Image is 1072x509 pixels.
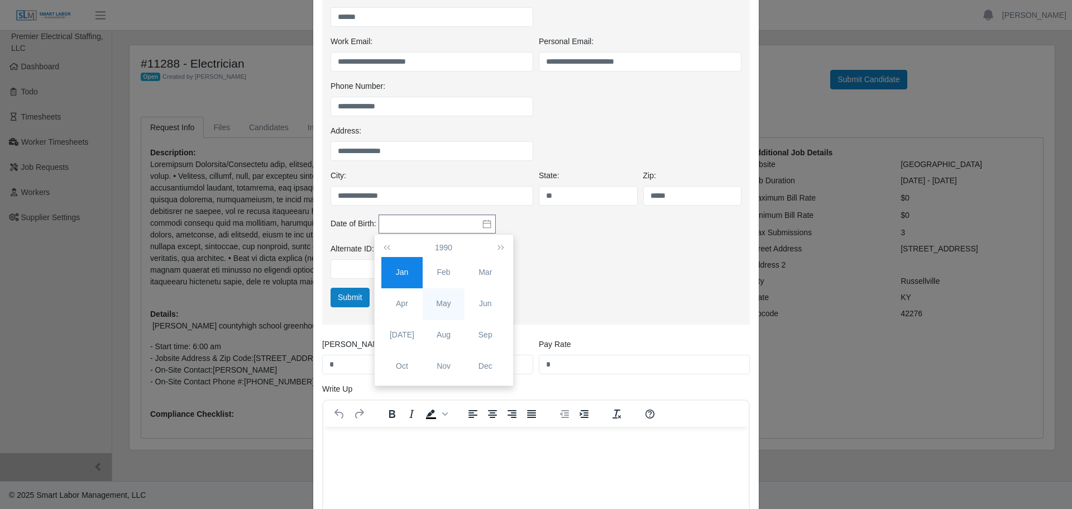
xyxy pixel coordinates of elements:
[423,329,465,341] div: Aug
[402,406,421,422] button: Italic
[331,243,374,255] label: Alternate ID:
[502,406,521,422] button: Align right
[539,170,559,182] label: State:
[382,406,401,422] button: Bold
[465,329,506,341] div: Sep
[322,339,386,350] label: [PERSON_NAME]
[423,298,465,310] div: May
[433,238,454,257] button: 1990
[422,406,449,422] div: Background color Black
[331,170,346,182] label: City:
[539,339,571,350] label: Pay Rate
[483,406,502,422] button: Align center
[640,406,659,422] button: Help
[331,36,372,47] label: Work Email:
[331,218,376,230] label: Date of Birth:
[331,80,385,92] label: Phone Number:
[463,406,482,422] button: Align left
[331,288,370,307] button: Submit
[331,125,361,137] label: Address:
[465,298,506,310] div: Jun
[381,329,423,341] div: [DATE]
[539,36,594,47] label: Personal Email:
[322,383,352,395] label: Write Up
[465,360,506,372] div: Dec
[381,298,423,310] div: Apr
[423,267,465,278] div: Feb
[465,267,506,278] div: Mar
[555,406,574,422] button: Decrease indent
[643,170,656,182] label: Zip:
[423,360,465,372] div: Nov
[371,288,410,307] a: Cancel
[330,406,349,422] button: Undo
[381,360,423,372] div: Oct
[381,267,423,278] div: Jan
[575,406,594,422] button: Increase indent
[350,406,368,422] button: Redo
[522,406,541,422] button: Justify
[607,406,626,422] button: Clear formatting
